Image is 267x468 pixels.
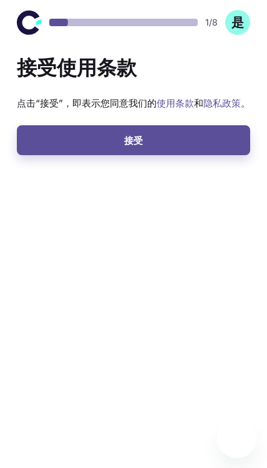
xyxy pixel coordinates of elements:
a: 隐私政策 [203,97,241,109]
font: 接受使用条款 [17,56,137,79]
iframe: 启动消息传送窗口的按钮 [217,418,257,458]
font: 和 [194,97,203,109]
font: 。 [241,97,250,109]
font: 1/8 [205,17,218,27]
button: 接受 [17,125,250,155]
a: 使用条款 [157,97,194,109]
font: 接受 [124,135,143,146]
button: 是 [225,10,250,35]
font: 点击“接受”，即表示您同意我们的 [17,97,157,109]
font: 是 [231,15,244,30]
